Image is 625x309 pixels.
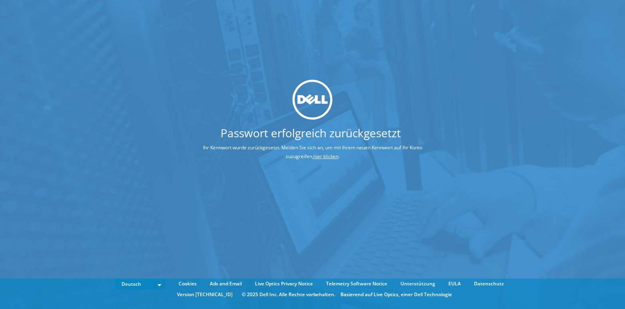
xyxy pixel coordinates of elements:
a: EULA [442,279,467,288]
a: Cookies [173,279,203,288]
img: dell_svg_logo.svg [293,80,332,120]
a: Unterstützung [394,279,441,288]
a: hier klicken [313,153,338,160]
h1: Passwort erfolgreich zurückgesetzt [156,127,465,138]
a: Live Optics Privacy Notice [249,279,319,288]
a: Datenschutz [468,279,510,288]
li: Version [TECHNICAL_ID] [173,290,237,299]
li: © 2025 Dell Inc. Alle Rechte vorbehalten. [238,290,339,299]
a: Ads and Email [204,279,248,288]
li: Basierend auf Live Optics, einer Dell Technologie [340,290,452,299]
a: Telemetry Software Notice [320,279,393,288]
p: Ihr Kennwort wurde zurückgesetzt. Melden Sie sich an, um mit Ihrem neuen Kennwort auf Ihr Konto z... [156,143,469,161]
